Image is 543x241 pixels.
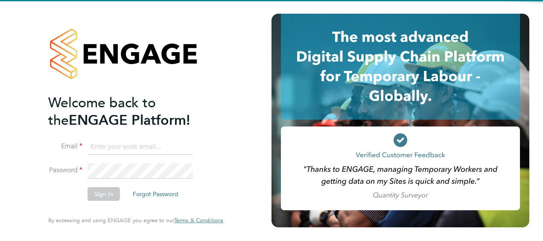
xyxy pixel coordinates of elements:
input: Enter your work email... [88,139,193,155]
label: Password [48,166,82,175]
h2: ENGAGE Platform! [48,94,215,129]
button: Forgot Password [126,187,185,201]
span: By accessing and using ENGAGE you agree to our [48,217,223,224]
button: Sign In [88,187,120,201]
label: Email [48,142,82,151]
span: Welcome back to the [48,94,156,129]
a: Terms & Conditions [174,217,223,224]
